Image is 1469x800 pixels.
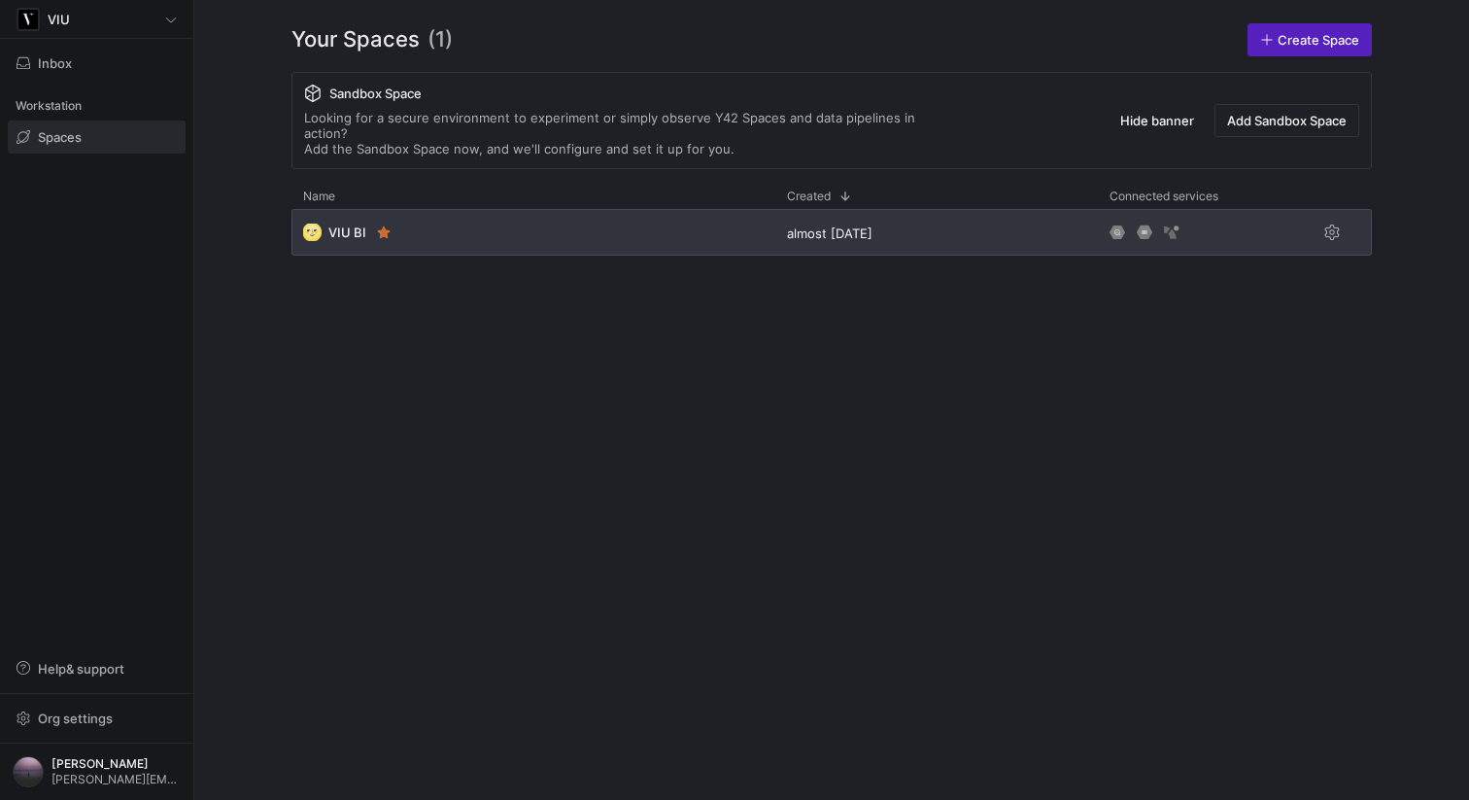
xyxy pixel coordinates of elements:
[8,121,186,154] a: Spaces
[304,110,955,157] div: Looking for a secure environment to experiment or simply observe Y42 Spaces and data pipelines in...
[427,23,453,56] span: (1)
[1108,104,1207,137] button: Hide banner
[8,713,186,728] a: Org settings
[38,55,72,71] span: Inbox
[13,756,44,787] img: https://storage.googleapis.com/y42-prod-data-exchange/images/VtGnwq41pAtzV0SzErAhijSx9Rgo16q39DKO...
[38,129,82,145] span: Spaces
[787,226,872,241] span: almost [DATE]
[38,661,124,677] span: Help & support
[8,751,186,792] button: https://storage.googleapis.com/y42-prod-data-exchange/images/VtGnwq41pAtzV0SzErAhijSx9Rgo16q39DKO...
[51,773,181,786] span: [PERSON_NAME][EMAIL_ADDRESS][DOMAIN_NAME]
[1110,190,1218,203] span: Connected services
[18,10,38,29] img: https://storage.googleapis.com/y42-prod-data-exchange/images/zgRs6g8Sem6LtQCmmHzYBaaZ8bA8vNBoBzxR...
[291,209,1372,263] div: Press SPACE to select this row.
[1247,23,1372,56] a: Create Space
[787,190,831,203] span: Created
[1120,113,1194,128] span: Hide banner
[51,757,181,771] span: [PERSON_NAME]
[291,23,420,56] span: Your Spaces
[8,652,186,685] button: Help& support
[38,711,113,726] span: Org settings
[1227,113,1347,128] span: Add Sandbox Space
[328,225,366,240] span: VIU BI
[48,12,70,27] span: VIU
[8,91,186,121] div: Workstation
[1278,32,1359,48] span: Create Space
[303,190,335,203] span: Name
[8,702,186,735] button: Org settings
[8,47,186,80] button: Inbox
[329,86,422,101] span: Sandbox Space
[303,224,321,241] span: 🌝
[1214,104,1359,137] button: Add Sandbox Space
